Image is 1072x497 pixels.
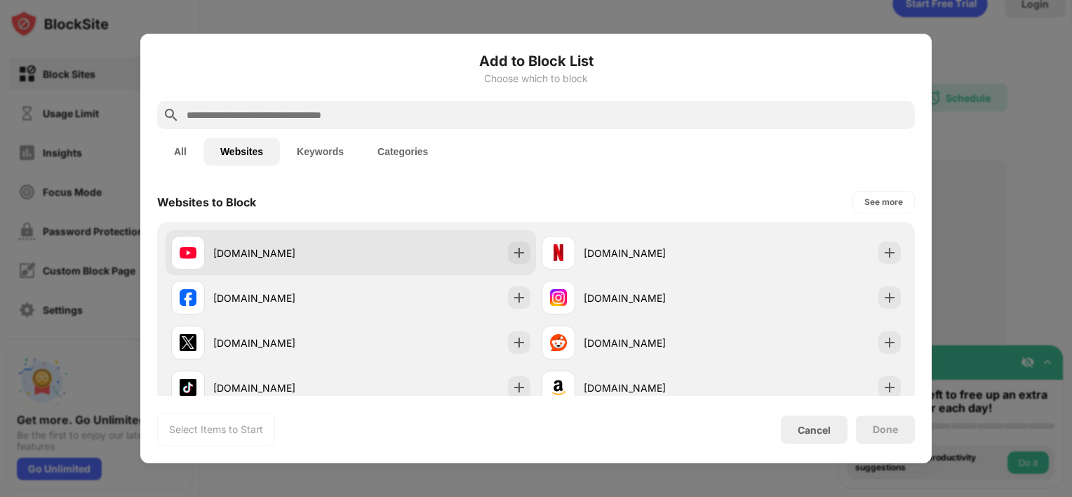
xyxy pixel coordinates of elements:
[584,380,721,395] div: [DOMAIN_NAME]
[157,138,203,166] button: All
[550,244,567,261] img: favicons
[584,336,721,350] div: [DOMAIN_NAME]
[157,73,915,84] div: Choose which to block
[584,246,721,260] div: [DOMAIN_NAME]
[157,195,256,209] div: Websites to Block
[180,334,196,351] img: favicons
[180,289,196,306] img: favicons
[873,424,898,435] div: Done
[550,334,567,351] img: favicons
[213,246,351,260] div: [DOMAIN_NAME]
[157,51,915,72] h6: Add to Block List
[203,138,280,166] button: Websites
[163,107,180,124] img: search.svg
[280,138,361,166] button: Keywords
[180,379,196,396] img: favicons
[864,195,903,209] div: See more
[213,291,351,305] div: [DOMAIN_NAME]
[213,380,351,395] div: [DOMAIN_NAME]
[798,424,831,436] div: Cancel
[213,336,351,350] div: [DOMAIN_NAME]
[550,379,567,396] img: favicons
[169,423,263,437] div: Select Items to Start
[361,138,445,166] button: Categories
[180,244,196,261] img: favicons
[584,291,721,305] div: [DOMAIN_NAME]
[550,289,567,306] img: favicons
